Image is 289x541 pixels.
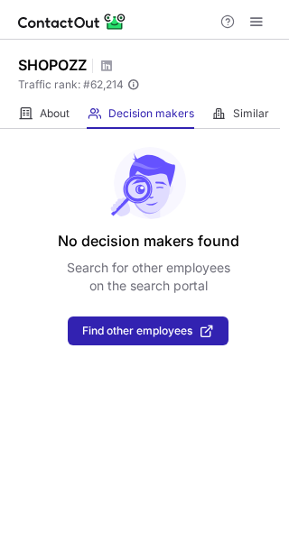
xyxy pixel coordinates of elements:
span: About [40,106,70,121]
span: Similar [233,106,269,121]
span: Traffic rank: # 62,214 [18,78,124,91]
p: Search for other employees on the search portal [67,259,230,295]
header: No decision makers found [58,230,239,252]
img: No leads found [109,147,187,219]
img: ContactOut v5.3.10 [18,11,126,32]
h1: SHOPOZZ [18,54,87,76]
span: Find other employees [82,325,192,337]
span: Decision makers [108,106,194,121]
button: Find other employees [68,316,228,345]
